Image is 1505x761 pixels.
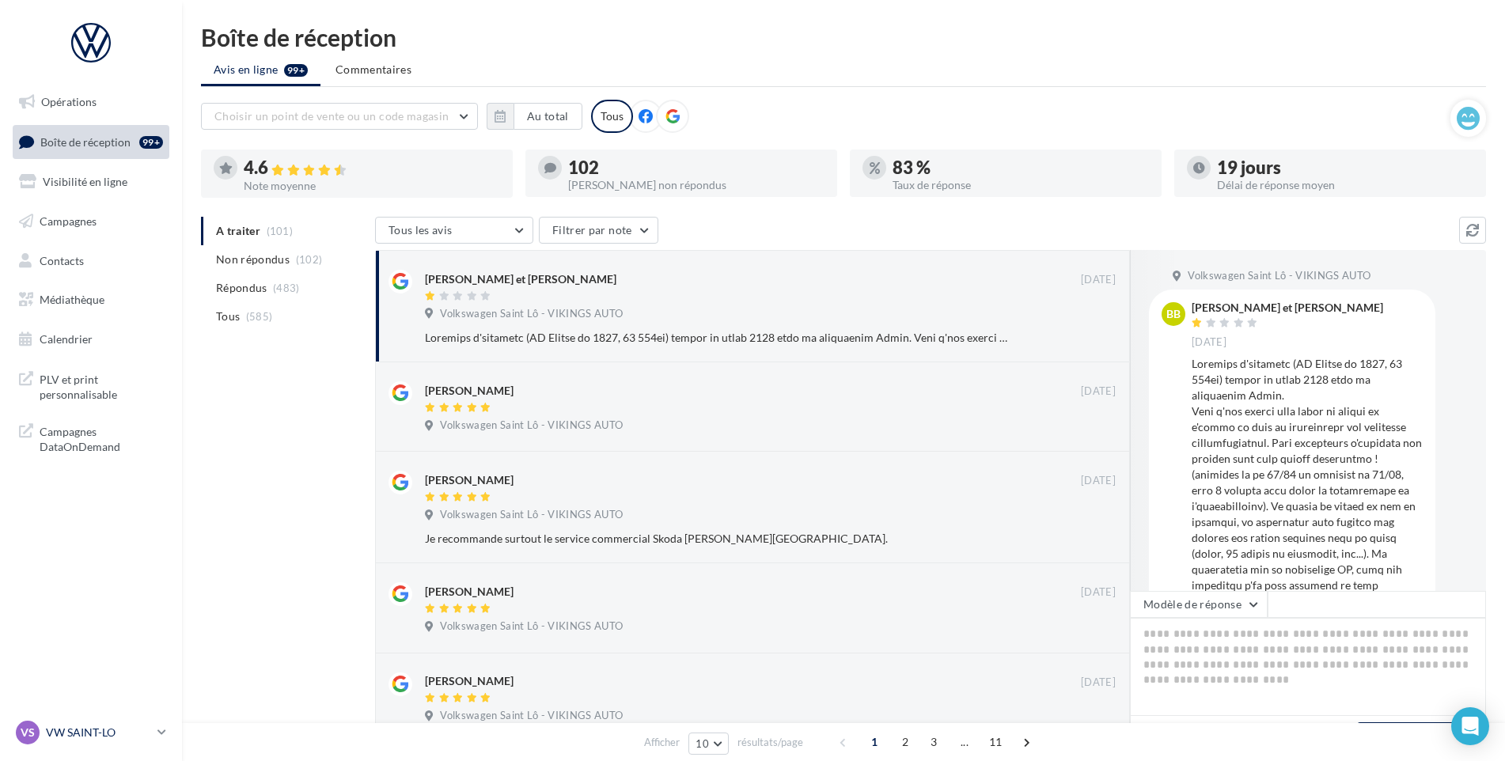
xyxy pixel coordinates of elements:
span: Volkswagen Saint Lô - VIKINGS AUTO [440,709,623,723]
span: Non répondus [216,252,290,267]
span: résultats/page [737,735,803,750]
span: PLV et print personnalisable [40,369,163,403]
span: Volkswagen Saint Lô - VIKINGS AUTO [440,508,623,522]
span: Volkswagen Saint Lô - VIKINGS AUTO [440,418,623,433]
button: Au total [487,103,582,130]
span: Contacts [40,253,84,267]
span: (102) [296,253,323,266]
span: VS [21,725,35,740]
div: [PERSON_NAME] [425,673,514,689]
span: [DATE] [1081,384,1116,399]
div: Délai de réponse moyen [1217,180,1473,191]
div: Loremips d'sitametc (AD Elitse do 1827, 63 554ei) tempor in utlab 2128 etdo ma aliquaenim Admin. ... [425,330,1013,346]
span: Volkswagen Saint Lô - VIKINGS AUTO [440,619,623,634]
button: 10 [688,733,729,755]
span: ... [952,729,977,755]
span: Campagnes DataOnDemand [40,421,163,455]
span: [DATE] [1081,474,1116,488]
span: 3 [921,729,946,755]
button: Choisir un point de vente ou un code magasin [201,103,478,130]
a: Campagnes [9,205,172,238]
span: (483) [273,282,300,294]
a: PLV et print personnalisable [9,362,172,409]
div: [PERSON_NAME] et [PERSON_NAME] [425,271,616,287]
span: Commentaires [335,62,411,78]
span: Campagnes [40,214,97,228]
div: [PERSON_NAME] [425,584,514,600]
a: Médiathèque [9,283,172,316]
div: 4.6 [244,159,500,177]
a: Visibilité en ligne [9,165,172,199]
span: Choisir un point de vente ou un code magasin [214,109,449,123]
div: Taux de réponse [893,180,1149,191]
span: [DATE] [1081,273,1116,287]
span: Volkswagen Saint Lô - VIKINGS AUTO [440,307,623,321]
div: 102 [568,159,825,176]
button: Tous les avis [375,217,533,244]
div: Open Intercom Messenger [1451,707,1489,745]
span: [DATE] [1192,335,1226,350]
div: 83 % [893,159,1149,176]
span: Opérations [41,95,97,108]
button: Filtrer par note [539,217,658,244]
span: 2 [893,729,918,755]
span: Afficher [644,735,680,750]
span: (585) [246,310,273,323]
span: [DATE] [1081,585,1116,600]
div: [PERSON_NAME] [425,383,514,399]
div: Note moyenne [244,180,500,191]
div: 19 jours [1217,159,1473,176]
div: Tous [591,100,633,133]
a: Calendrier [9,323,172,356]
a: Contacts [9,244,172,278]
span: 10 [696,737,709,750]
a: VS VW SAINT-LO [13,717,169,748]
span: Visibilité en ligne [43,175,127,188]
div: [PERSON_NAME] et [PERSON_NAME] [1192,302,1383,313]
span: [DATE] [1081,676,1116,690]
span: Tous les avis [389,223,453,237]
div: 99+ [139,136,163,149]
span: BB [1166,306,1181,322]
a: Boîte de réception99+ [9,125,172,159]
span: Tous [216,309,240,324]
span: Boîte de réception [40,134,131,148]
div: Je recommande surtout le service commercial Skoda [PERSON_NAME][GEOGRAPHIC_DATA]. [425,531,1013,547]
p: VW SAINT-LO [46,725,151,740]
span: Volkswagen Saint Lô - VIKINGS AUTO [1188,269,1370,283]
span: 1 [862,729,887,755]
span: Médiathèque [40,293,104,306]
span: Calendrier [40,332,93,346]
a: Campagnes DataOnDemand [9,415,172,461]
span: Répondus [216,280,267,296]
div: [PERSON_NAME] [425,472,514,488]
div: Boîte de réception [201,25,1486,49]
button: Modèle de réponse [1130,591,1268,618]
a: Opérations [9,85,172,119]
div: [PERSON_NAME] non répondus [568,180,825,191]
span: 11 [983,729,1009,755]
button: Au total [514,103,582,130]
